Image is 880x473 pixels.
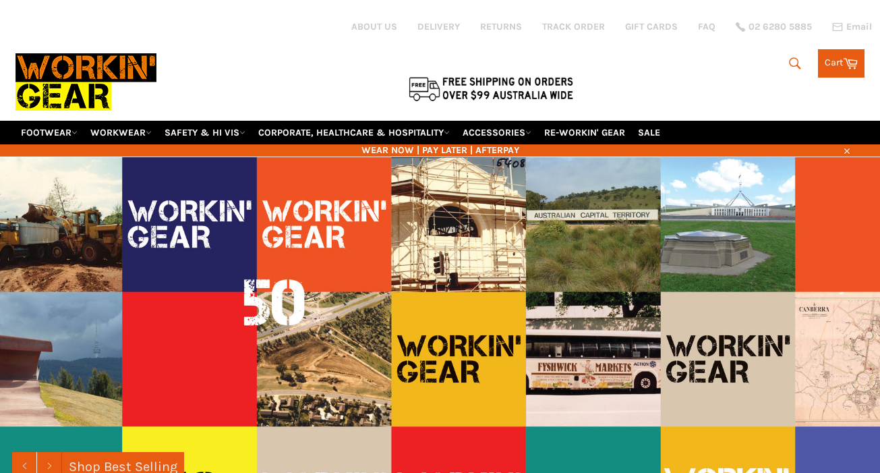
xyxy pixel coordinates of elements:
[351,20,397,33] a: ABOUT US
[698,20,715,33] a: FAQ
[16,121,83,144] a: FOOTWEAR
[85,121,157,144] a: WORKWEAR
[407,74,575,103] img: Flat $9.95 shipping Australia wide
[846,22,872,32] span: Email
[480,20,522,33] a: RETURNS
[832,22,872,32] a: Email
[625,20,678,33] a: GIFT CARDS
[818,49,864,78] a: Cart
[539,121,630,144] a: RE-WORKIN' GEAR
[736,22,812,32] a: 02 6280 5885
[633,121,666,144] a: SALE
[253,121,455,144] a: CORPORATE, HEALTHCARE & HOSPITALITY
[749,22,812,32] span: 02 6280 5885
[16,44,156,120] img: Workin Gear leaders in Workwear, Safety Boots, PPE, Uniforms. Australia's No.1 in Workwear
[417,20,460,33] a: DELIVERY
[542,20,605,33] a: TRACK ORDER
[457,121,537,144] a: ACCESSORIES
[159,121,251,144] a: SAFETY & HI VIS
[16,144,865,157] span: WEAR NOW | PAY LATER | AFTERPAY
